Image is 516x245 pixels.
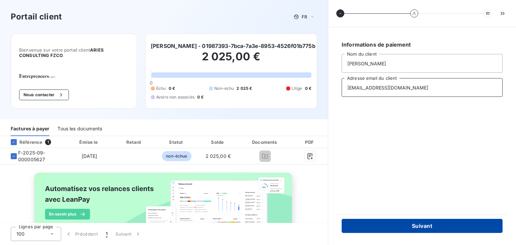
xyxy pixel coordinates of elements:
span: F-2025-09-000005627 [18,149,60,163]
div: Statut [157,139,196,145]
span: Litige [292,85,302,91]
div: Tous les documents [57,122,102,136]
span: 0 € [197,94,204,100]
div: PDF [293,139,327,145]
input: placeholder [342,54,503,73]
button: Suivant [342,219,503,233]
span: 2 025 € [236,85,252,91]
div: Documents [240,139,290,145]
span: FR [302,14,307,19]
span: [DATE] [82,153,97,159]
button: Précédent [61,227,102,241]
button: Nous contacter [19,89,69,100]
span: Avoirs non associés [156,94,195,100]
span: 1 [106,231,107,237]
h2: 2 025,00 € [151,50,311,70]
h6: Informations de paiement [342,41,503,49]
button: 1 [102,227,112,241]
span: 2 025,00 € [206,153,231,159]
span: non-échue [162,151,191,161]
h3: Portail client [11,11,62,23]
span: Non-échu [214,85,234,91]
h6: [PERSON_NAME] - 01987393-7bca-7a3e-8953-4526f01b775b [151,42,315,50]
span: ARIES CONSULTING FZCO [19,47,104,58]
div: Factures à payer [11,122,49,136]
div: Référence [5,139,42,145]
span: 100 [16,231,25,237]
div: Émise le [67,139,111,145]
span: 0 € [169,85,175,91]
div: Solde [199,139,237,145]
span: Échu [156,85,166,91]
span: Bienvenue sur votre portail client . [19,47,129,58]
span: 0 € [305,85,311,91]
input: placeholder [342,78,503,97]
img: Company logo [19,74,62,79]
span: 0 [150,80,153,85]
button: Suivant [112,227,145,241]
span: 1 [45,139,51,145]
div: Retard [114,139,155,145]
